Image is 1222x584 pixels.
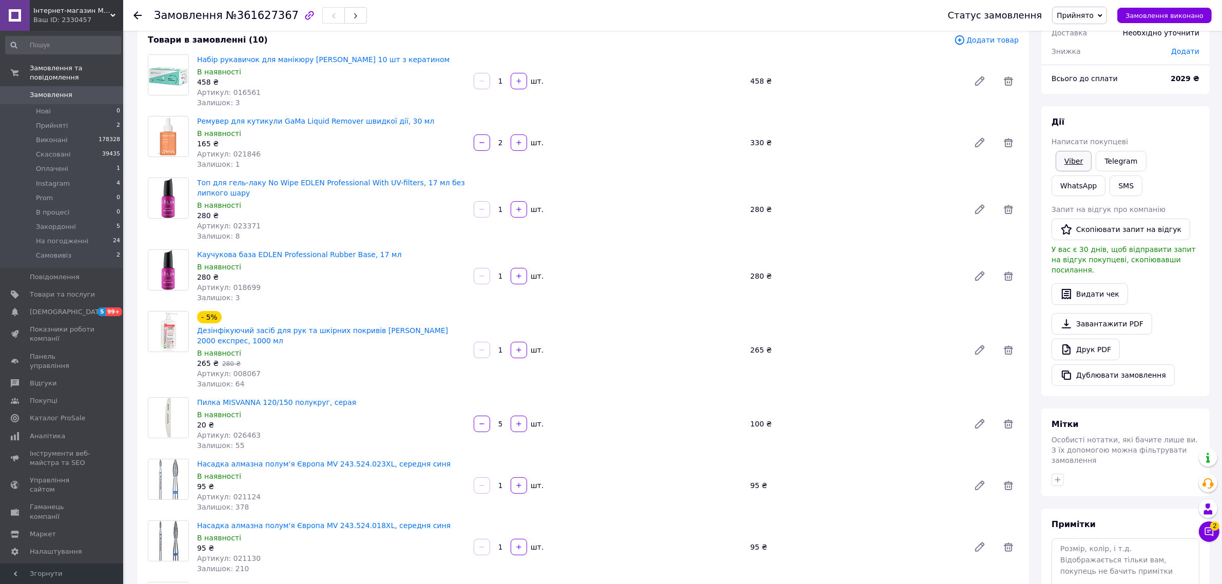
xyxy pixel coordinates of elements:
[197,564,249,573] span: Залишок: 210
[197,283,261,291] span: Артикул: 018699
[197,441,244,450] span: Залишок: 55
[1052,47,1081,55] span: Знижка
[36,208,69,217] span: В процесі
[197,349,241,357] span: В наявності
[36,251,71,260] span: Самовивіз
[197,460,451,468] a: Насадка алмазна полум'я Європа MV 243.524.023XL, середня синя
[969,537,990,557] a: Редагувати
[30,449,95,468] span: Інструменти веб-майстра та SEO
[148,116,188,157] img: Ремувер для кутикули GaMa Liquid Remover швидкої дії, 30 мл
[197,117,434,125] a: Ремувер для кутикули GaMa Liquid Remover швидкої дії, 30 мл
[197,431,261,439] span: Артикул: 026463
[30,547,82,556] span: Налаштування
[1096,151,1146,171] a: Telegram
[1199,521,1219,542] button: Чат з покупцем2
[117,193,120,203] span: 0
[197,272,465,282] div: 280 ₴
[98,307,106,316] span: 5
[969,132,990,153] a: Редагувати
[197,179,465,197] a: Топ для гель-лаку No Wipe EDLEN Professional With UV-filters, 17 мл без липкого шару
[197,201,241,209] span: В наявності
[30,379,56,388] span: Відгуки
[1052,283,1128,305] button: Видати чек
[528,542,545,552] div: шт.
[746,540,965,554] div: 95 ₴
[30,432,65,441] span: Аналітика
[36,121,68,130] span: Прийняті
[1171,47,1199,55] span: Додати
[1052,138,1128,146] span: Написати покупцеві
[969,340,990,360] a: Редагувати
[746,202,965,217] div: 280 ₴
[117,164,120,173] span: 1
[1056,151,1092,171] a: Viber
[197,493,261,501] span: Артикул: 021124
[998,537,1019,557] span: Видалити
[148,35,268,45] span: Товари в замовленні (10)
[1117,8,1212,23] button: Замовлення виконано
[197,326,448,345] a: Дезінфікуючий засіб для рук та шкірних покривів [PERSON_NAME] 2000 експрес, 1000 мл
[222,360,241,367] span: 280 ₴
[36,193,53,203] span: Prom
[113,237,120,246] span: 24
[197,160,240,168] span: Залишок: 1
[969,71,990,91] a: Редагувати
[30,476,95,494] span: Управління сайтом
[117,179,120,188] span: 4
[1052,339,1120,360] a: Друк PDF
[998,414,1019,434] span: Видалити
[197,88,261,96] span: Артикул: 016561
[197,129,241,138] span: В наявності
[197,481,465,492] div: 95 ₴
[197,534,241,542] span: В наявності
[30,414,85,423] span: Каталог ProSale
[969,266,990,286] a: Редагувати
[1052,176,1105,196] a: WhatsApp
[30,352,95,371] span: Панель управління
[528,419,545,429] div: шт.
[36,107,51,116] span: Нові
[528,204,545,215] div: шт.
[1052,519,1096,529] span: Примітки
[197,222,261,230] span: Артикул: 023371
[1110,176,1142,196] button: SMS
[528,138,545,148] div: шт.
[1052,436,1198,464] span: Особисті нотатки, які бачите лише ви. З їх допомогою можна фільтрувати замовлення
[197,55,450,64] a: Набір рукавичок для манікюру [PERSON_NAME] 10 шт з кератином
[998,266,1019,286] span: Видалити
[197,250,401,259] a: Каучукова база EDLEN Professional Rubber Base, 17 мл
[148,398,188,438] img: Пилка MISVANNA 120/150 полукруг, серая
[998,340,1019,360] span: Видалити
[528,480,545,491] div: шт.
[1052,117,1064,127] span: Дії
[1052,313,1152,335] a: Завантажити PDF
[33,6,110,15] span: Інтернет-магазин MISVANNA
[969,414,990,434] a: Редагувати
[1052,29,1087,37] span: Доставка
[197,420,465,430] div: 20 ₴
[133,10,142,21] div: Повернутися назад
[1210,521,1219,531] span: 2
[998,71,1019,91] span: Видалити
[197,294,240,302] span: Залишок: 3
[528,76,545,86] div: шт.
[197,380,244,388] span: Залишок: 64
[197,68,241,76] span: В наявності
[197,369,261,378] span: Артикул: 008067
[197,263,241,271] span: В наявності
[197,139,465,149] div: 165 ₴
[5,36,121,54] input: Пошук
[148,55,188,95] img: Набір рукавичок для манікюру Shelly 10 шт з кератином
[36,164,68,173] span: Оплачені
[746,74,965,88] div: 458 ₴
[948,10,1042,21] div: Статус замовлення
[148,459,188,499] img: Насадка алмазна полум'я Європа MV 243.524.023XL, середня синя
[954,34,1019,46] span: Додати товар
[102,150,120,159] span: 39435
[30,272,80,282] span: Повідомлення
[746,478,965,493] div: 95 ₴
[197,503,249,511] span: Залишок: 378
[36,222,76,231] span: Закордонні
[998,475,1019,496] span: Видалити
[117,222,120,231] span: 5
